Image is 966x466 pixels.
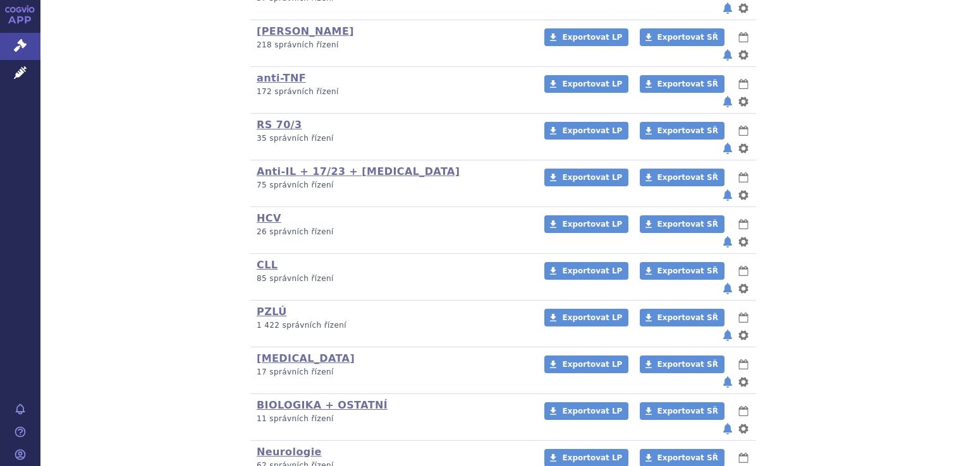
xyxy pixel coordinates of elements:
[640,122,724,140] a: Exportovat SŘ
[721,188,734,203] button: notifikace
[721,141,734,156] button: notifikace
[721,328,734,343] button: notifikace
[562,266,622,275] span: Exportovat LP
[657,360,718,369] span: Exportovat SŘ
[257,180,528,191] p: 75 správních řízení
[257,119,302,131] a: RS 70/3
[640,402,724,420] a: Exportovat SŘ
[657,453,718,462] span: Exportovat SŘ
[721,281,734,296] button: notifikace
[640,169,724,186] a: Exportovat SŘ
[640,262,724,280] a: Exportovat SŘ
[562,173,622,182] span: Exportovat LP
[257,273,528,284] p: 85 správních řízení
[257,25,354,37] a: [PERSON_NAME]
[640,28,724,46] a: Exportovat SŘ
[544,355,628,373] a: Exportovat LP
[737,310,750,325] button: lhůty
[737,94,750,109] button: nastavení
[721,421,734,436] button: notifikace
[544,169,628,186] a: Exportovat LP
[721,234,734,249] button: notifikace
[737,30,750,45] button: lhůty
[257,306,287,318] a: PZLÚ
[544,309,628,326] a: Exportovat LP
[721,94,734,109] button: notifikace
[562,453,622,462] span: Exportovat LP
[640,309,724,326] a: Exportovat SŘ
[257,414,528,424] p: 11 správních řízení
[640,75,724,93] a: Exportovat SŘ
[257,446,322,458] a: Neurologie
[562,126,622,135] span: Exportovat LP
[737,234,750,249] button: nastavení
[737,141,750,156] button: nastavení
[544,75,628,93] a: Exportovat LP
[737,217,750,232] button: lhůty
[737,281,750,296] button: nastavení
[737,374,750,390] button: nastavení
[657,173,718,182] span: Exportovat SŘ
[544,262,628,280] a: Exportovat LP
[737,403,750,419] button: lhůty
[257,165,460,177] a: Anti-IL + 17/23 + [MEDICAL_DATA]
[721,47,734,63] button: notifikace
[257,399,388,411] a: BIOLOGIKA + OSTATNÍ
[737,357,750,372] button: lhůty
[544,28,628,46] a: Exportovat LP
[657,220,718,229] span: Exportovat SŘ
[562,407,622,415] span: Exportovat LP
[737,421,750,436] button: nastavení
[544,215,628,233] a: Exportovat LP
[721,374,734,390] button: notifikace
[737,170,750,185] button: lhůty
[721,1,734,16] button: notifikace
[657,266,718,275] span: Exportovat SŘ
[257,259,278,271] a: CLL
[257,227,528,237] p: 26 správních řízení
[257,87,528,97] p: 172 správních řízení
[640,355,724,373] a: Exportovat SŘ
[257,352,355,364] a: [MEDICAL_DATA]
[562,313,622,322] span: Exportovat LP
[737,328,750,343] button: nastavení
[657,407,718,415] span: Exportovat SŘ
[562,33,622,42] span: Exportovat LP
[257,133,528,144] p: 35 správních řízení
[737,1,750,16] button: nastavení
[737,263,750,278] button: lhůty
[257,320,528,331] p: 1 422 správních řízení
[737,188,750,203] button: nastavení
[737,450,750,465] button: lhůty
[657,126,718,135] span: Exportovat SŘ
[257,40,528,51] p: 218 správních řízení
[562,360,622,369] span: Exportovat LP
[257,212,281,224] a: HCV
[737,47,750,63] button: nastavení
[562,220,622,229] span: Exportovat LP
[544,402,628,420] a: Exportovat LP
[737,123,750,138] button: lhůty
[657,33,718,42] span: Exportovat SŘ
[657,80,718,88] span: Exportovat SŘ
[257,367,528,378] p: 17 správních řízení
[544,122,628,140] a: Exportovat LP
[737,76,750,92] button: lhůty
[640,215,724,233] a: Exportovat SŘ
[257,72,306,84] a: anti-TNF
[657,313,718,322] span: Exportovat SŘ
[562,80,622,88] span: Exportovat LP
